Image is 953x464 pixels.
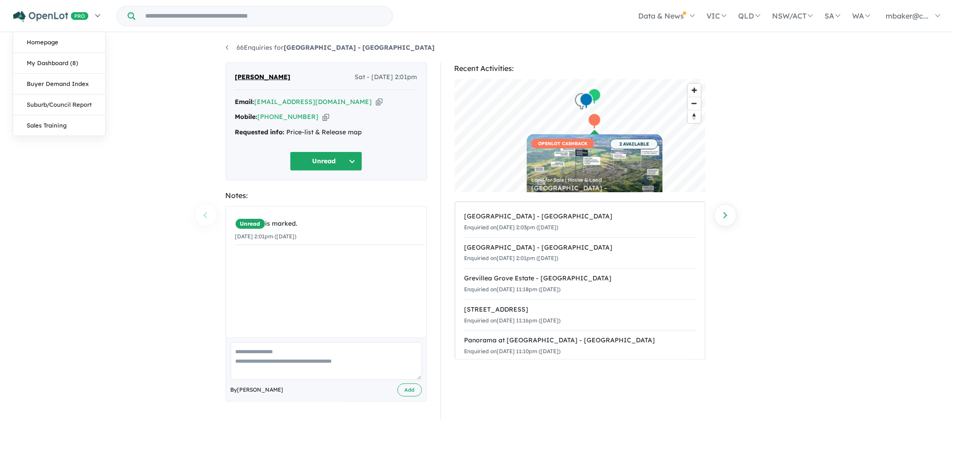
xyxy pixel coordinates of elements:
small: Enquiried on [DATE] 11:10pm ([DATE]) [465,348,561,355]
span: OPENLOT CASHBACK [531,139,594,148]
div: Map marker [588,88,601,105]
div: Price-list & Release map [235,127,417,138]
strong: Mobile: [235,113,258,121]
small: Enquiried on [DATE] 2:03pm ([DATE]) [465,224,559,231]
div: is marked. [235,218,425,229]
input: Try estate name, suburb, builder or developer [137,6,391,26]
div: [STREET_ADDRESS] [465,304,696,315]
small: [DATE] 2:01pm ([DATE]) [235,233,297,240]
div: [GEOGRAPHIC_DATA] - [GEOGRAPHIC_DATA] [465,211,696,222]
div: Panorama at [GEOGRAPHIC_DATA] - [GEOGRAPHIC_DATA] [465,335,696,346]
button: Add [398,384,422,397]
span: By [PERSON_NAME] [231,385,284,394]
span: Sat - [DATE] 2:01pm [355,72,417,83]
a: [PHONE_NUMBER] [258,113,319,121]
div: Map marker [579,93,593,109]
span: mbaker@c... [886,11,929,20]
div: Map marker [575,93,588,110]
nav: breadcrumb [226,43,728,53]
div: Notes: [226,189,427,202]
span: Unread [235,218,266,229]
small: Enquiried on [DATE] 11:16pm ([DATE]) [465,317,561,324]
div: Grevillea Grove Estate - [GEOGRAPHIC_DATA] [465,273,696,284]
div: Map marker [588,113,601,130]
strong: [GEOGRAPHIC_DATA] - [GEOGRAPHIC_DATA] [284,43,435,52]
a: OPENLOT CASHBACK 2 AVAILABLE Land for Sale | House & Land [GEOGRAPHIC_DATA] - [GEOGRAPHIC_DATA] [527,134,663,202]
small: Enquiried on [DATE] 2:01pm ([DATE]) [465,255,559,261]
a: [STREET_ADDRESS]Enquiried on[DATE] 11:16pm ([DATE]) [465,299,696,331]
div: [GEOGRAPHIC_DATA] - [GEOGRAPHIC_DATA] [531,185,658,198]
button: Zoom out [688,97,701,110]
div: [GEOGRAPHIC_DATA] - [GEOGRAPHIC_DATA] [465,242,696,253]
button: Copy [376,97,383,107]
a: My Dashboard (8) [13,53,105,74]
a: Panorama at [GEOGRAPHIC_DATA] - [GEOGRAPHIC_DATA]Enquiried on[DATE] 11:10pm ([DATE]) [465,330,696,362]
span: [PERSON_NAME] [235,72,291,83]
strong: Requested info: [235,128,285,136]
a: [EMAIL_ADDRESS][DOMAIN_NAME] [255,98,372,106]
button: Zoom in [688,84,701,97]
canvas: Map [455,79,706,192]
a: Homepage [13,32,105,53]
a: 66Enquiries for[GEOGRAPHIC_DATA] - [GEOGRAPHIC_DATA] [226,43,435,52]
div: Recent Activities: [455,62,706,75]
button: Unread [290,152,362,171]
button: Reset bearing to north [688,110,701,123]
a: Buyer Demand Index [13,74,105,95]
a: [GEOGRAPHIC_DATA] - [GEOGRAPHIC_DATA]Enquiried on[DATE] 2:01pm ([DATE]) [465,237,696,269]
button: Copy [322,112,329,122]
a: Sales Training [13,115,105,136]
strong: Email: [235,98,255,106]
a: Grevillea Grove Estate - [GEOGRAPHIC_DATA]Enquiried on[DATE] 11:18pm ([DATE]) [465,268,696,300]
small: Enquiried on [DATE] 11:18pm ([DATE]) [465,286,561,293]
a: Suburb/Council Report [13,95,105,115]
span: 2 AVAILABLE [610,139,658,149]
img: Openlot PRO Logo White [13,11,89,22]
div: Land for Sale | House & Land [531,178,658,183]
a: [GEOGRAPHIC_DATA] - [GEOGRAPHIC_DATA]Enquiried on[DATE] 2:03pm ([DATE]) [465,207,696,238]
